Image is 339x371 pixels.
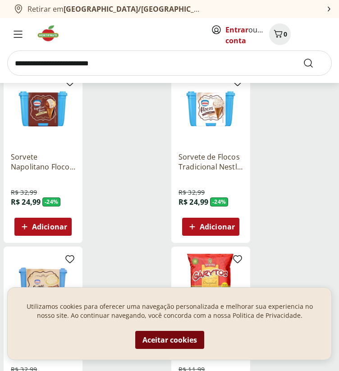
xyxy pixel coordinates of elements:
[303,58,325,69] button: Submit Search
[284,30,287,38] span: 0
[64,4,215,14] b: [GEOGRAPHIC_DATA]/[GEOGRAPHIC_DATA]
[11,254,75,318] img: Sorvete de Creme Tradicional Nestle 1,5L
[179,77,243,141] img: Sorvete de Flocos Tradicional Nestle 1,5L
[11,197,41,207] span: R$ 24,99
[225,25,248,35] a: Entrar
[182,218,239,236] button: Adicionar
[7,50,332,76] input: search
[11,188,37,197] span: R$ 32,99
[11,77,75,141] img: Sorvete Napolitano Flocos Nestle 1,5L
[11,152,75,172] a: Sorvete Napolitano Flocos Nestle 1,5L
[200,223,235,230] span: Adicionar
[269,23,291,45] button: Carrinho
[135,331,204,349] button: Aceitar cookies
[18,302,321,320] p: Utilizamos cookies para oferecer uma navegação personalizada e melhorar sua experiencia no nosso ...
[36,24,66,42] img: Hortifruti
[179,254,243,318] img: Tortilla Chips de Milho Garytos Sequoia 120g
[179,152,243,172] a: Sorvete de Flocos Tradicional Nestle 1,5L
[179,188,205,197] span: R$ 32,99
[179,197,208,207] span: R$ 24,99
[210,197,228,206] span: - 24 %
[42,197,60,206] span: - 24 %
[14,218,72,236] button: Adicionar
[27,5,204,13] span: Retirar em
[32,223,67,230] span: Adicionar
[225,24,266,46] span: ou
[7,23,29,45] button: Menu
